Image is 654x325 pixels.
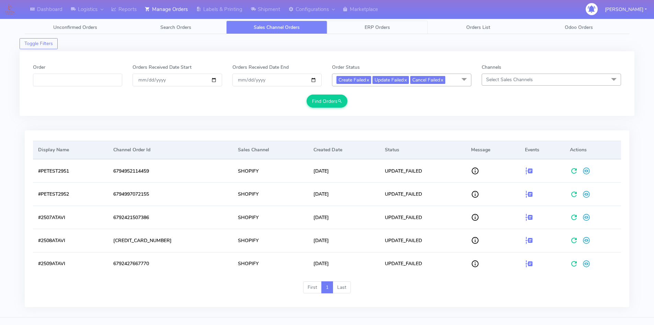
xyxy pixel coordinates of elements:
label: Orders Received Date End [232,64,289,71]
td: [DATE] [308,159,380,182]
span: Sales Channel Orders [254,24,300,31]
a: x [404,76,407,83]
span: Create Failed [336,76,371,84]
th: Status [380,141,466,159]
a: 1 [321,281,333,294]
td: SHOPIFY [233,252,308,275]
ul: Tabs [25,21,629,34]
span: Odoo Orders [565,24,593,31]
label: Orders Received Date Start [133,64,192,71]
button: [PERSON_NAME] [600,2,652,17]
td: SHOPIFY [233,229,308,252]
td: [DATE] [308,252,380,275]
td: [DATE] [308,182,380,205]
th: Message [466,141,520,159]
th: Channel Order Id [108,141,233,159]
label: Order Status [332,64,360,71]
button: Find Orders [307,95,347,107]
span: Update Failed [372,76,409,84]
td: [CREDIT_CARD_NUMBER] [108,229,233,252]
td: UPDATE_FAILED [380,206,466,229]
button: Toggle Filters [20,38,58,49]
span: Unconfirmed Orders [53,24,97,31]
td: UPDATE_FAILED [380,229,466,252]
span: Orders List [466,24,490,31]
td: SHOPIFY [233,206,308,229]
span: Cancel Failed [410,76,445,84]
td: UPDATE_FAILED [380,159,466,182]
td: 6794997072155 [108,182,233,205]
th: Events [520,141,565,159]
a: x [366,76,369,83]
td: SHOPIFY [233,182,308,205]
td: #PETEST2951 [33,159,108,182]
td: SHOPIFY [233,159,308,182]
th: Display Name [33,141,108,159]
label: Order [33,64,45,71]
a: x [440,76,443,83]
td: #PETEST2952 [33,182,108,205]
span: ERP Orders [365,24,390,31]
td: [DATE] [308,229,380,252]
th: Actions [565,141,621,159]
span: Search Orders [160,24,191,31]
label: Channels [482,64,501,71]
th: Created Date [308,141,380,159]
td: 6792421507386 [108,206,233,229]
td: 6792427667770 [108,252,233,275]
th: Sales Channel [233,141,308,159]
td: #2509ATAVI [33,252,108,275]
td: #2507ATAVI [33,206,108,229]
span: Select Sales Channels [486,76,533,83]
td: [DATE] [308,206,380,229]
td: UPDATE_FAILED [380,252,466,275]
td: #2508ATAVI [33,229,108,252]
td: 6794952114459 [108,159,233,182]
td: UPDATE_FAILED [380,182,466,205]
